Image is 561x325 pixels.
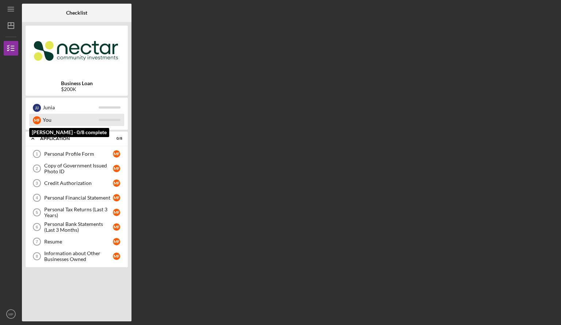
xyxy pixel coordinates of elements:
[44,239,113,245] div: Resume
[29,161,124,176] a: 2Copy of Government Issued Photo IDMF
[29,249,124,264] a: 8Information about Other Businesses OwnedMF
[36,239,38,244] tspan: 7
[33,104,41,112] div: J J
[109,136,122,141] div: 0 / 8
[36,196,38,200] tspan: 4
[36,166,38,171] tspan: 2
[43,114,99,126] div: You
[61,86,93,92] div: $200K
[113,150,120,158] div: M F
[44,221,113,233] div: Personal Bank Statements (Last 3 Months)
[40,136,104,141] div: Application
[61,80,93,86] b: Business Loan
[26,29,128,73] img: Product logo
[44,207,113,218] div: Personal Tax Returns (Last 3 Years)
[44,163,113,174] div: Copy of Government Issued Photo ID
[29,220,124,234] a: 6Personal Bank Statements (Last 3 Months)MF
[113,165,120,172] div: M F
[44,180,113,186] div: Credit Authorization
[113,253,120,260] div: M F
[4,307,18,321] button: MF
[29,147,124,161] a: 1Personal Profile FormMF
[44,195,113,201] div: Personal Financial Statement
[36,210,38,215] tspan: 5
[29,205,124,220] a: 5Personal Tax Returns (Last 3 Years)MF
[36,254,38,258] tspan: 8
[113,223,120,231] div: M F
[113,238,120,245] div: M F
[29,234,124,249] a: 7ResumeMF
[113,209,120,216] div: M F
[66,10,87,16] b: Checklist
[44,151,113,157] div: Personal Profile Form
[36,152,38,156] tspan: 1
[8,312,14,316] text: MF
[36,181,38,185] tspan: 3
[43,101,99,114] div: Junia
[29,176,124,190] a: 3Credit AuthorizationMF
[113,179,120,187] div: M F
[29,190,124,205] a: 4Personal Financial StatementMF
[113,194,120,201] div: M F
[36,225,38,229] tspan: 6
[33,116,41,124] div: M F
[44,250,113,262] div: Information about Other Businesses Owned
